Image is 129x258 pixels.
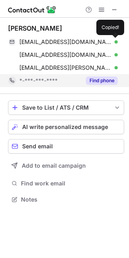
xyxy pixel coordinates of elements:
[22,162,86,169] span: Add to email campaign
[22,124,108,130] span: AI write personalized message
[86,77,118,85] button: Reveal Button
[8,100,124,115] button: save-profile-one-click
[19,64,112,71] span: [EMAIL_ADDRESS][PERSON_NAME][DOMAIN_NAME]
[22,104,110,111] div: Save to List / ATS / CRM
[8,5,56,15] img: ContactOut v5.3.10
[8,120,124,134] button: AI write personalized message
[8,24,62,32] div: [PERSON_NAME]
[8,178,124,189] button: Find work email
[8,158,124,173] button: Add to email campaign
[8,139,124,154] button: Send email
[19,51,112,58] span: [EMAIL_ADDRESS][DOMAIN_NAME]
[8,194,124,205] button: Notes
[22,143,53,150] span: Send email
[19,38,112,46] span: [EMAIL_ADDRESS][DOMAIN_NAME]
[21,180,121,187] span: Find work email
[21,196,121,203] span: Notes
